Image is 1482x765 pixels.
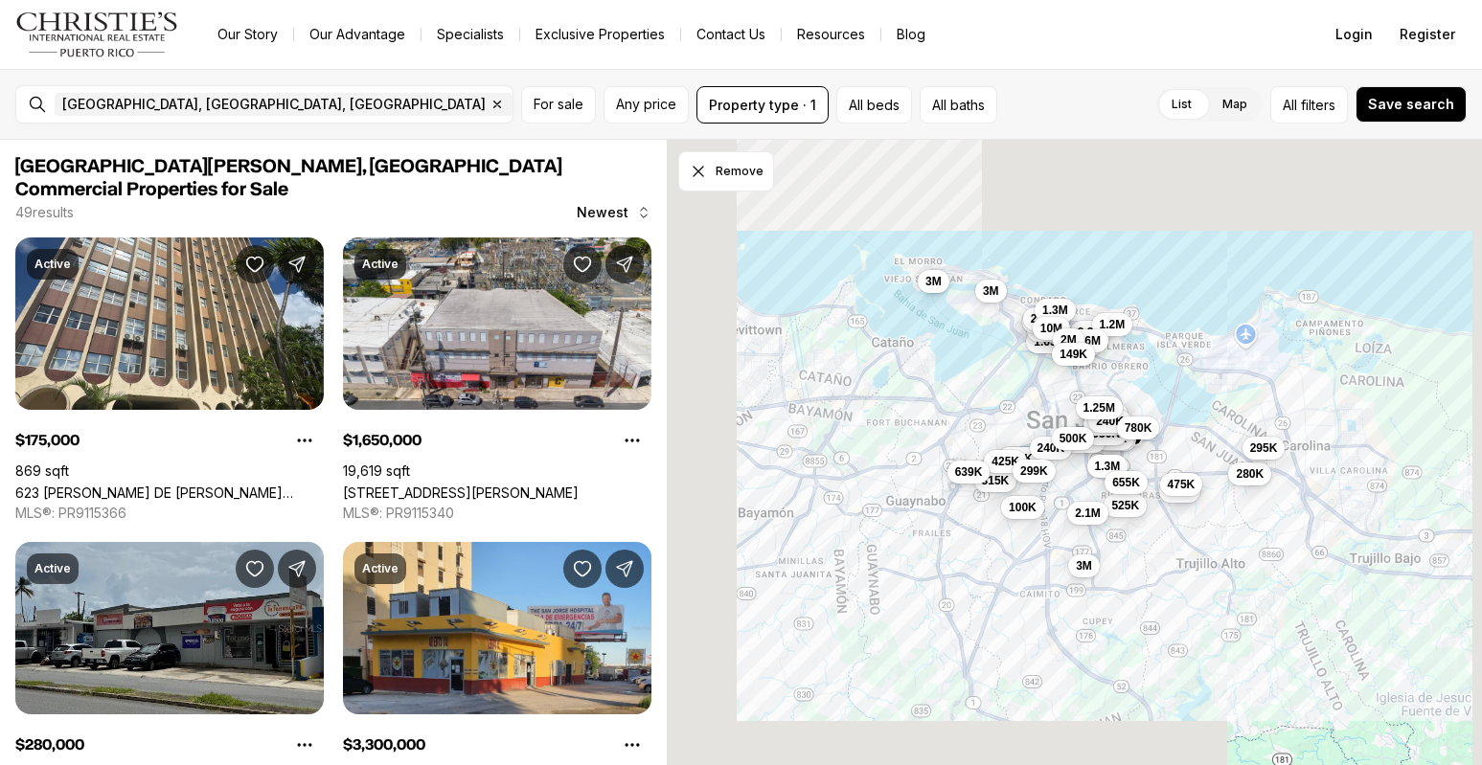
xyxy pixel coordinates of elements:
a: Exclusive Properties [520,21,680,48]
button: 525K [1104,494,1147,517]
span: 3.3M [1077,325,1103,340]
button: 1.6M [1067,329,1108,352]
button: 130K [1083,413,1126,436]
span: 1.3M [1094,459,1120,474]
button: Property options [285,421,324,460]
button: 780K [1116,416,1159,439]
button: 3.3M [1069,321,1110,344]
button: 240K [1088,410,1131,433]
span: 315K [981,473,1009,488]
button: 1.25M [1075,396,1122,419]
button: 240K [1029,437,1072,460]
button: Property type · 1 [696,86,829,124]
span: 3M [982,283,998,299]
button: 175K [1093,428,1136,451]
span: 10M [1039,321,1061,336]
label: List [1156,87,1207,122]
p: 49 results [15,205,74,220]
button: 395K [997,447,1040,470]
a: Blog [881,21,941,48]
button: 655K [1105,471,1148,494]
a: Our Advantage [294,21,421,48]
button: 3M [918,270,949,293]
button: Dismiss drawing [678,151,774,191]
button: 299K [1013,460,1056,483]
button: Save Property: 623 PONCE DE LEÓN #1201B [236,245,274,283]
span: 1.2M [1099,317,1125,332]
button: 3M [1068,554,1100,577]
span: 425K [992,454,1019,469]
a: 623 PONCE DE LEÓN #1201B, SAN JUAN PR, 00917 [15,484,324,501]
span: 1.65M [1034,334,1065,349]
button: 10M [1032,317,1069,340]
button: Share Property [605,550,644,588]
button: For sale [521,86,596,124]
button: 149K [1052,343,1095,366]
span: [GEOGRAPHIC_DATA][PERSON_NAME], [GEOGRAPHIC_DATA] Commercial Properties for Sale [15,157,562,199]
button: Save search [1356,86,1467,123]
span: All [1283,95,1297,115]
button: Property options [613,421,651,460]
button: Register [1388,15,1467,54]
button: 2.47M [1022,307,1069,330]
button: 475K [1159,473,1202,496]
span: 295K [1249,440,1277,456]
span: 3M [1076,558,1092,574]
button: All beds [836,86,912,124]
button: Share Property [278,245,316,283]
span: [GEOGRAPHIC_DATA], [GEOGRAPHIC_DATA], [GEOGRAPHIC_DATA] [62,97,486,112]
span: 2M [1060,332,1077,348]
button: 295K [1242,437,1285,460]
button: 100K [1001,496,1044,519]
button: Property options [613,726,651,764]
span: 639K [954,464,982,480]
span: 395K [1005,451,1033,466]
button: Save Property: 1108 LAS PALMAS AVE. [563,245,602,283]
span: 149K [1060,347,1087,362]
a: Specialists [422,21,519,48]
button: Share Property [278,550,316,588]
span: 240K [1037,440,1064,456]
img: logo [15,11,179,57]
button: 425K [984,450,1027,473]
button: Login [1324,15,1384,54]
span: 3M [925,274,942,289]
p: Active [362,257,399,272]
span: 2.47M [1030,311,1061,326]
a: Resources [782,21,880,48]
span: 2.1M [1075,506,1101,521]
p: Active [34,257,71,272]
span: Any price [616,97,676,112]
button: 4.5M [1159,480,1200,503]
button: Property options [285,726,324,764]
button: Allfilters [1270,86,1348,124]
label: Map [1207,87,1263,122]
button: 639K [946,461,990,484]
span: filters [1301,95,1335,115]
button: 3M [974,280,1006,303]
a: 1108 LAS PALMAS AVE., SAN JUAN PR, 00907 [343,484,579,501]
p: Active [34,561,71,576]
button: 3.25M [1021,310,1068,333]
button: Share Property [605,245,644,283]
button: Any price [604,86,689,124]
span: 299K [1020,463,1048,479]
span: 500K [1059,431,1086,446]
span: 1.6M [1075,333,1101,349]
span: 655K [1112,475,1140,490]
span: 1.25M [1083,400,1114,416]
span: 1.3M [1042,303,1068,318]
p: Active [362,561,399,576]
button: 1.65M [1026,330,1073,353]
span: Login [1335,27,1373,42]
button: Save Property: 173 CALLE SAN JORGE [563,550,602,588]
button: 280K [1228,462,1271,485]
span: Newest [577,205,628,220]
button: 1.3M [1035,299,1076,322]
span: 525K [1111,498,1139,513]
button: All baths [920,86,997,124]
span: Save search [1368,97,1454,112]
span: 280K [1236,466,1264,482]
button: 1.3M [1086,455,1128,478]
a: Our Story [202,21,293,48]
